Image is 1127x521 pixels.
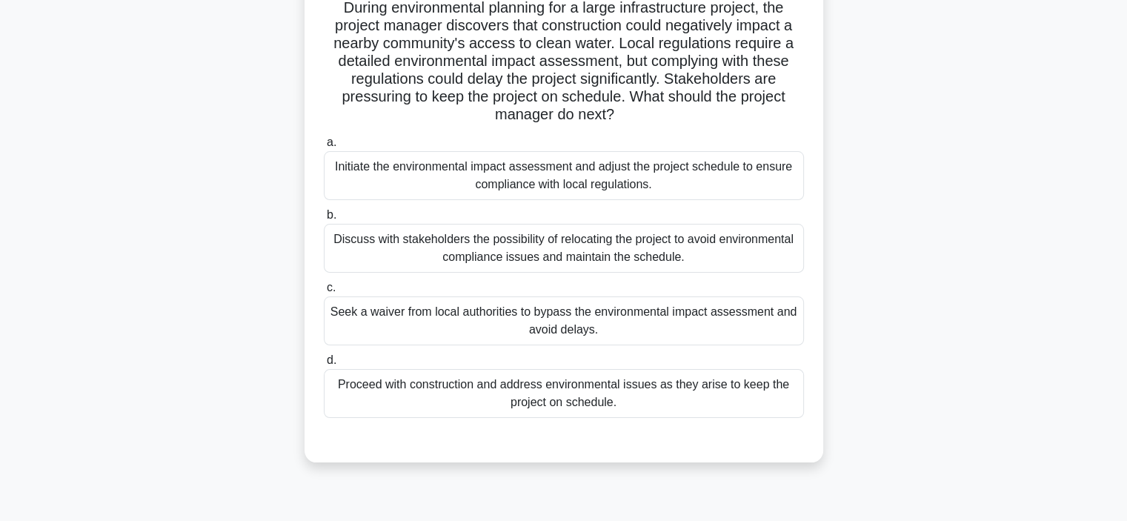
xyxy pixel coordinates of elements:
[327,281,336,293] span: c.
[327,208,336,221] span: b.
[324,151,804,200] div: Initiate the environmental impact assessment and adjust the project schedule to ensure compliance...
[327,136,336,148] span: a.
[324,224,804,273] div: Discuss with stakeholders the possibility of relocating the project to avoid environmental compli...
[324,369,804,418] div: Proceed with construction and address environmental issues as they arise to keep the project on s...
[327,354,336,366] span: d.
[324,296,804,345] div: Seek a waiver from local authorities to bypass the environmental impact assessment and avoid delays.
